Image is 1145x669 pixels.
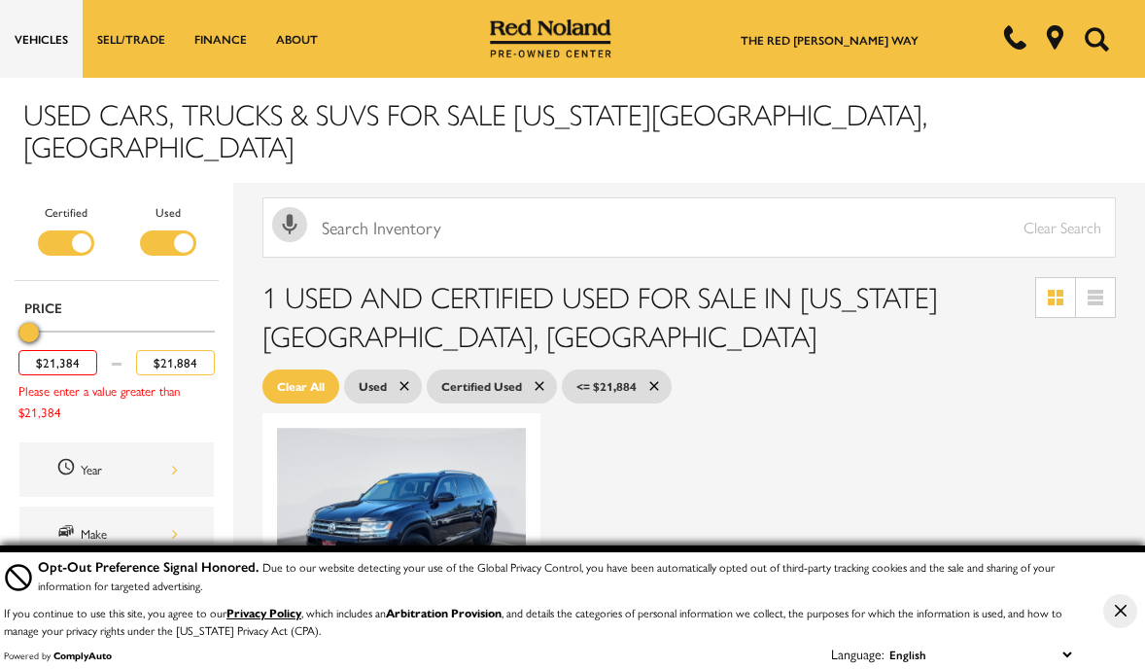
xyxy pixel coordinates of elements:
select: Language Select [885,644,1076,665]
button: Open the search field [1077,1,1116,77]
div: Make [81,523,178,545]
input: Maximum [136,350,215,375]
div: Year [81,459,178,480]
div: 1 / 2 [277,428,526,615]
div: Language: [831,647,885,660]
div: Price [18,316,215,423]
label: Used [156,202,181,222]
div: Powered by [4,650,112,661]
a: ComplyAuto [53,649,112,662]
a: The Red [PERSON_NAME] Way [741,31,919,49]
span: Opt-Out Preference Signal Honored . [38,556,262,576]
div: Maximum Price [19,323,39,342]
img: Red Noland Pre-Owned [490,19,612,58]
span: Year [56,457,81,482]
span: Certified Used [441,374,522,399]
svg: Click to toggle on voice search [272,207,307,242]
label: Certified [45,202,87,222]
span: Used [359,374,387,399]
a: Privacy Policy [226,604,301,621]
div: Filter by Vehicle Type [15,202,219,280]
h5: Price [24,299,209,316]
p: Please enter a value greater than $21,384 [18,380,215,423]
div: MakeMake [19,507,214,561]
div: Minimum Price [18,323,38,342]
div: Due to our website detecting your use of the Global Privacy Control, you have been automatically ... [38,556,1076,594]
input: Minimum [18,350,97,375]
button: Close Button [1103,594,1137,628]
input: Search Inventory [262,197,1116,258]
strong: Arbitration Provision [386,604,502,621]
p: If you continue to use this site, you agree to our , which includes an , and details the categori... [4,604,1062,639]
div: YearYear [19,442,214,497]
span: 1 Used and Certified Used for Sale in [US_STATE][GEOGRAPHIC_DATA], [GEOGRAPHIC_DATA] [262,275,938,356]
span: Clear All [277,374,325,399]
a: Red Noland Pre-Owned [490,26,612,46]
img: 2018 Volkswagen Atlas SEL Premium 1 [277,428,526,615]
span: <= $21,884 [576,374,637,399]
span: Make [56,521,81,546]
